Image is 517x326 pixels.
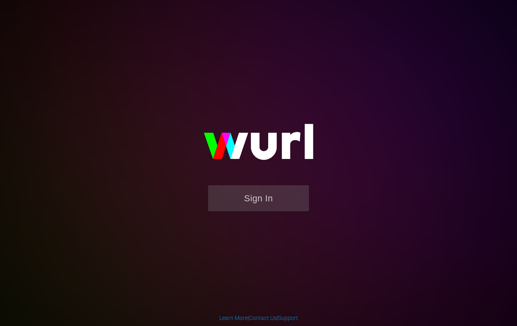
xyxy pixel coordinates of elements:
[219,314,298,322] div: | |
[219,315,248,321] a: Learn More
[208,185,309,211] button: Sign In
[178,107,339,185] img: wurl-logo-on-black-223613ac3d8ba8fe6dc639794a292ebdb59501304c7dfd60c99c58986ef67473.svg
[278,315,298,321] a: Support
[249,315,277,321] a: Contact Us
